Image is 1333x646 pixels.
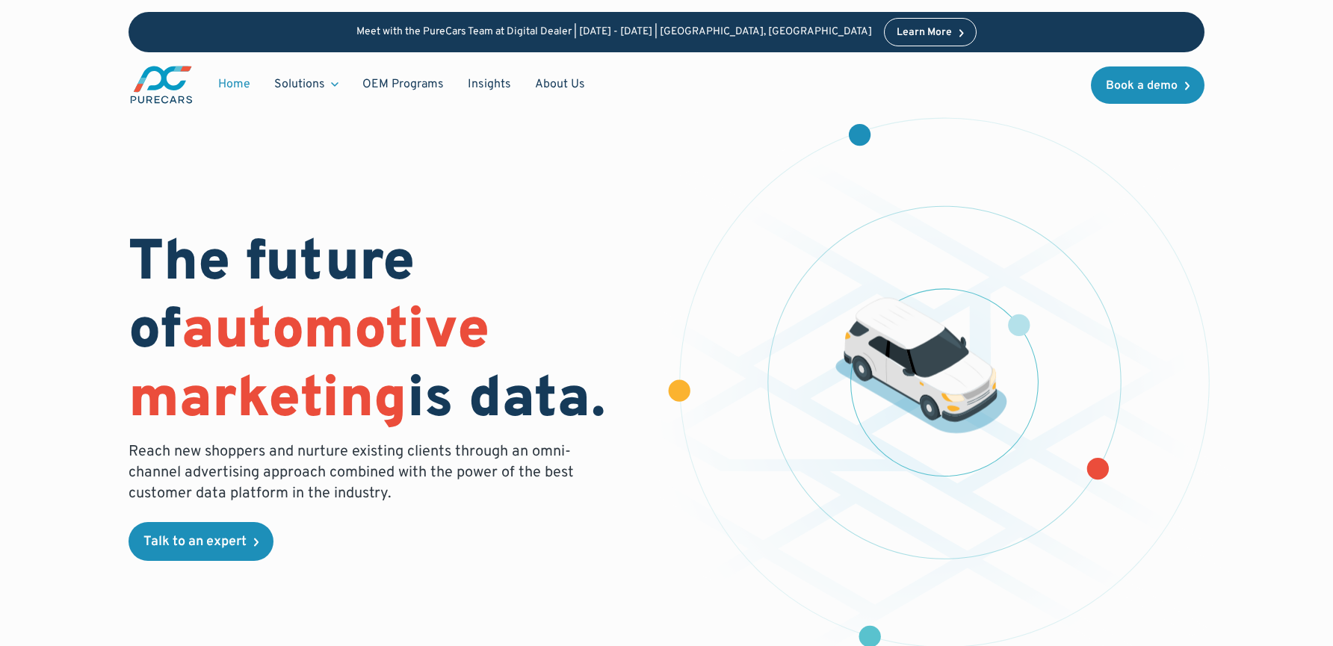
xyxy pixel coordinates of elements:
[884,18,977,46] a: Learn More
[274,76,325,93] div: Solutions
[129,441,583,504] p: Reach new shoppers and nurture existing clients through an omni-channel advertising approach comb...
[835,298,1007,434] img: illustration of a vehicle
[143,535,247,549] div: Talk to an expert
[129,231,649,435] h1: The future of is data.
[350,70,456,99] a: OEM Programs
[356,26,872,39] p: Meet with the PureCars Team at Digital Dealer | [DATE] - [DATE] | [GEOGRAPHIC_DATA], [GEOGRAPHIC_...
[262,70,350,99] div: Solutions
[129,522,273,561] a: Talk to an expert
[129,64,194,105] img: purecars logo
[1091,66,1204,104] a: Book a demo
[523,70,597,99] a: About Us
[129,64,194,105] a: main
[897,28,952,38] div: Learn More
[456,70,523,99] a: Insights
[129,296,489,436] span: automotive marketing
[206,70,262,99] a: Home
[1106,80,1178,92] div: Book a demo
